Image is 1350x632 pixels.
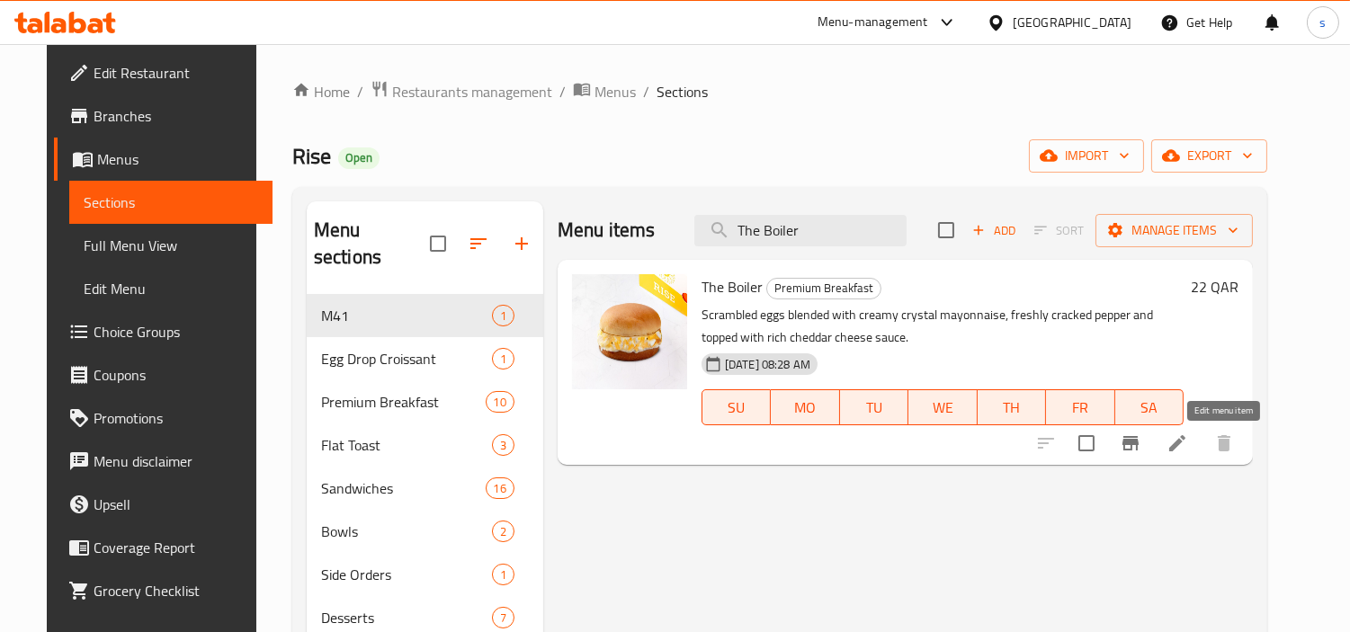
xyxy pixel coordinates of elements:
[595,81,636,102] span: Menus
[94,494,258,515] span: Upsell
[321,391,486,413] span: Premium Breakfast
[419,225,457,263] span: Select all sections
[321,434,492,456] span: Flat Toast
[1191,274,1238,299] h6: 22 QAR
[965,217,1023,245] button: Add
[970,220,1018,241] span: Add
[985,395,1039,421] span: TH
[307,467,543,510] div: Sandwiches16
[965,217,1023,245] span: Add item
[94,321,258,343] span: Choice Groups
[492,607,514,628] div: items
[97,148,258,170] span: Menus
[1013,13,1131,32] div: [GEOGRAPHIC_DATA]
[486,391,514,413] div: items
[493,437,514,454] span: 3
[54,526,273,569] a: Coverage Report
[307,294,543,337] div: M411
[487,394,514,411] span: 10
[718,356,818,373] span: [DATE] 08:28 AM
[1122,395,1176,421] span: SA
[54,440,273,483] a: Menu disclaimer
[321,348,492,369] span: Egg Drop Croissant
[558,217,656,244] h2: Menu items
[1043,145,1130,167] span: import
[1115,389,1184,425] button: SA
[321,564,492,585] div: Side Orders
[766,278,881,299] div: Premium Breakfast
[643,81,649,102] li: /
[321,305,492,326] span: M41
[54,138,273,181] a: Menus
[492,348,514,369] div: items
[84,191,258,213] span: Sections
[292,81,350,102] a: Home
[978,389,1046,425] button: TH
[1023,217,1095,245] span: Select section first
[54,310,273,353] a: Choice Groups
[1319,13,1326,32] span: s
[487,480,514,497] span: 16
[702,389,771,425] button: SU
[94,537,258,558] span: Coverage Report
[69,224,273,267] a: Full Menu View
[572,274,687,389] img: The Boiler
[767,278,881,298] span: Premium Breakfast
[847,395,901,421] span: TU
[1202,422,1246,465] button: delete
[69,181,273,224] a: Sections
[94,62,258,84] span: Edit Restaurant
[94,105,258,127] span: Branches
[338,150,380,165] span: Open
[493,523,514,540] span: 2
[94,450,258,472] span: Menu disclaimer
[357,81,363,102] li: /
[69,267,273,310] a: Edit Menu
[492,434,514,456] div: items
[54,569,273,612] a: Grocery Checklist
[321,477,486,499] span: Sandwiches
[657,81,708,102] span: Sections
[292,136,331,176] span: Rise
[321,607,492,628] span: Desserts
[54,353,273,396] a: Coupons
[94,580,258,601] span: Grocery Checklist
[916,395,970,421] span: WE
[710,395,764,421] span: SU
[292,80,1267,103] nav: breadcrumb
[492,564,514,585] div: items
[1068,424,1105,462] span: Select to update
[314,217,430,271] h2: Menu sections
[559,81,566,102] li: /
[321,521,492,542] span: Bowls
[307,510,543,553] div: Bowls2
[486,477,514,499] div: items
[94,364,258,386] span: Coupons
[493,307,514,325] span: 1
[1109,422,1152,465] button: Branch-specific-item
[573,80,636,103] a: Menus
[771,389,839,425] button: MO
[54,51,273,94] a: Edit Restaurant
[1029,139,1144,173] button: import
[1046,389,1114,425] button: FR
[307,423,543,467] div: Flat Toast3
[1151,139,1267,173] button: export
[702,304,1184,349] p: Scrambled eggs blended with creamy crystal mayonnaise, freshly cracked pepper and topped with ric...
[84,278,258,299] span: Edit Menu
[54,94,273,138] a: Branches
[338,147,380,169] div: Open
[492,305,514,326] div: items
[84,235,258,256] span: Full Menu View
[307,380,543,423] div: Premium Breakfast10
[492,521,514,542] div: items
[307,553,543,596] div: Side Orders1
[54,483,273,526] a: Upsell
[371,80,552,103] a: Restaurants management
[702,273,763,300] span: The Boiler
